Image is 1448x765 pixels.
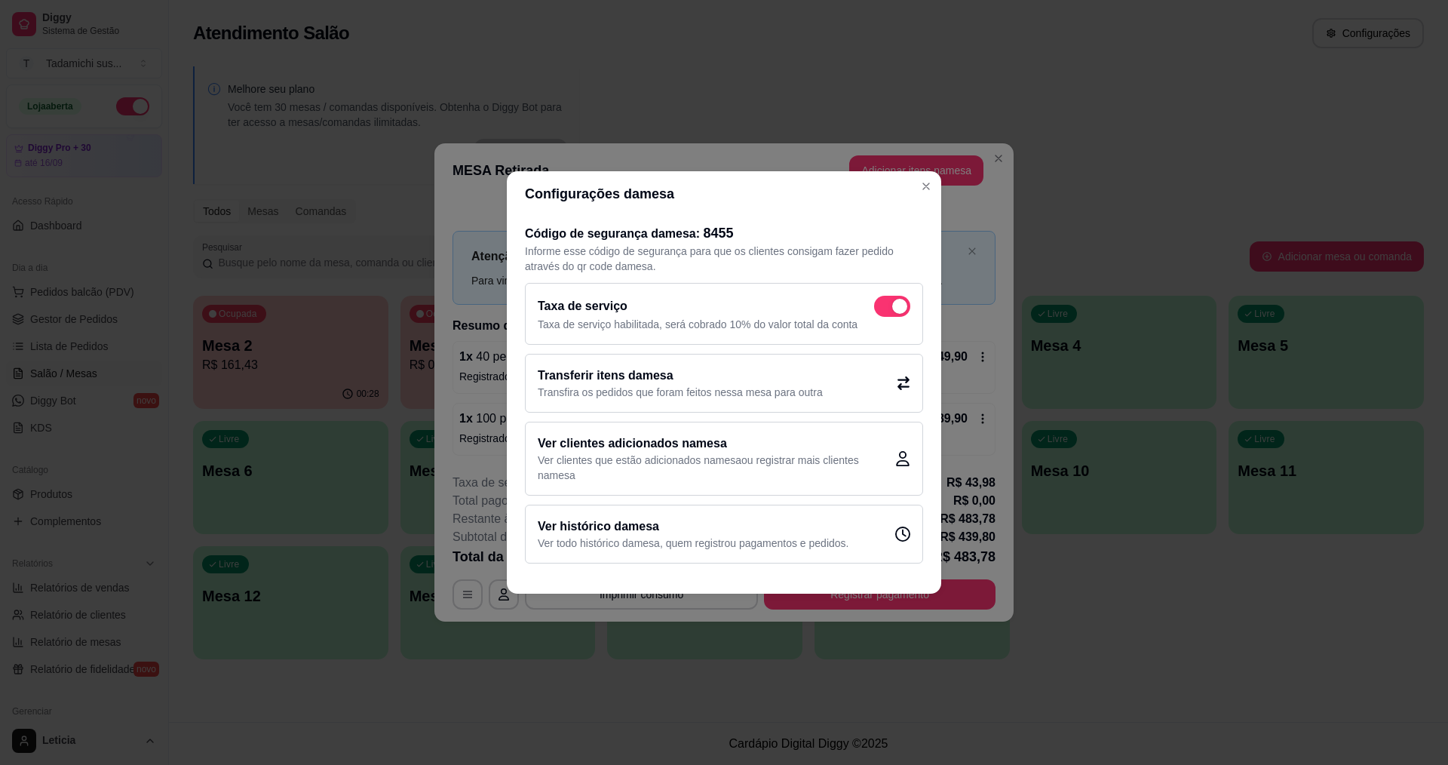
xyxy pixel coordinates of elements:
[538,518,848,536] h2: Ver histórico da mesa
[538,317,910,332] p: Taxa de serviço habilitada, será cobrado 10% do valor total da conta
[507,171,941,217] header: Configurações da mesa
[538,435,895,453] h2: Ver clientes adicionados na mesa
[538,297,627,315] h2: Taxa de serviço
[538,367,823,385] h2: Transferir itens da mesa
[914,174,938,198] button: Close
[538,536,848,551] p: Ver todo histórico da mesa , quem registrou pagamentos e pedidos.
[538,453,895,483] p: Ver clientes que estão adicionados na mesa ou registrar mais clientes na mesa
[538,385,823,400] p: Transfira os pedidos que foram feitos nessa mesa para outra
[704,226,734,241] span: 8455
[525,223,923,244] h2: Código de segurança da mesa :
[525,244,923,274] p: Informe esse código de segurança para que os clientes consigam fazer pedido através do qr code da...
